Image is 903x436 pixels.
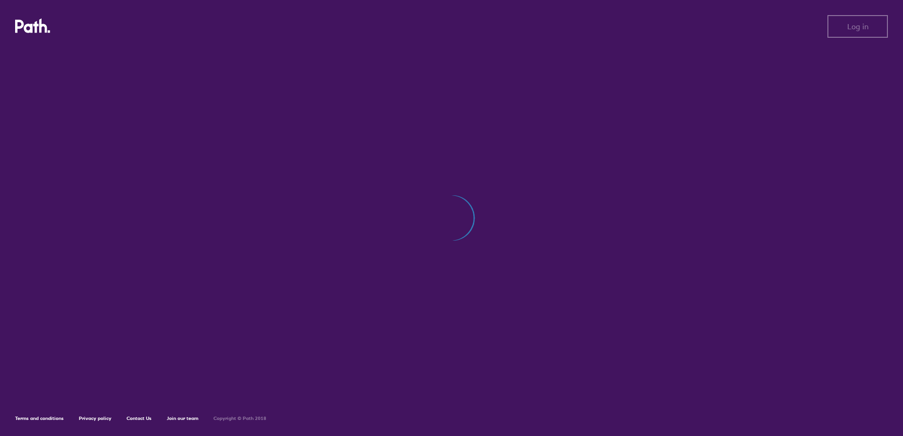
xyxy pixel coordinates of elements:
[167,415,198,421] a: Join our team
[827,15,888,38] button: Log in
[15,415,64,421] a: Terms and conditions
[213,416,266,421] h6: Copyright © Path 2018
[847,22,869,31] span: Log in
[79,415,111,421] a: Privacy policy
[127,415,152,421] a: Contact Us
